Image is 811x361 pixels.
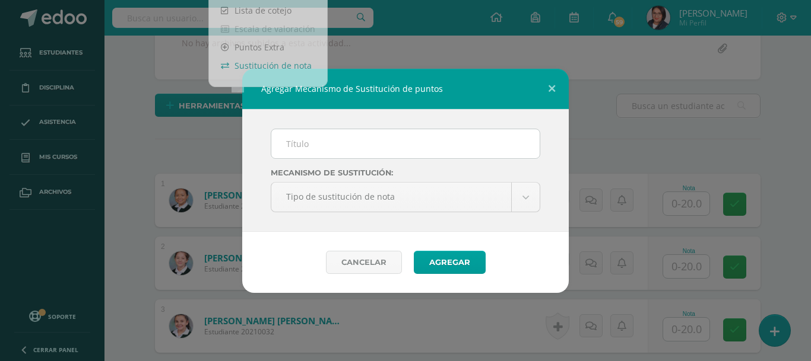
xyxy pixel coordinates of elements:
label: Mecanismo de sustitución: [271,168,540,177]
a: Cancelar [326,251,402,274]
button: Close (Esc) [535,69,569,109]
a: Puntos Extra [209,38,327,56]
input: Título [271,129,540,158]
button: Agregar [414,251,486,274]
a: Sustitución de nota [209,56,327,75]
a: Escala de valoración [209,20,327,38]
div: Agregar Mecanismo de Sustitución de puntos [242,69,569,109]
a: Lista de cotejo [209,1,327,20]
a: Tipo de sustitución de nota [271,183,540,212]
span: Tipo de sustitución de nota [286,183,496,210]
